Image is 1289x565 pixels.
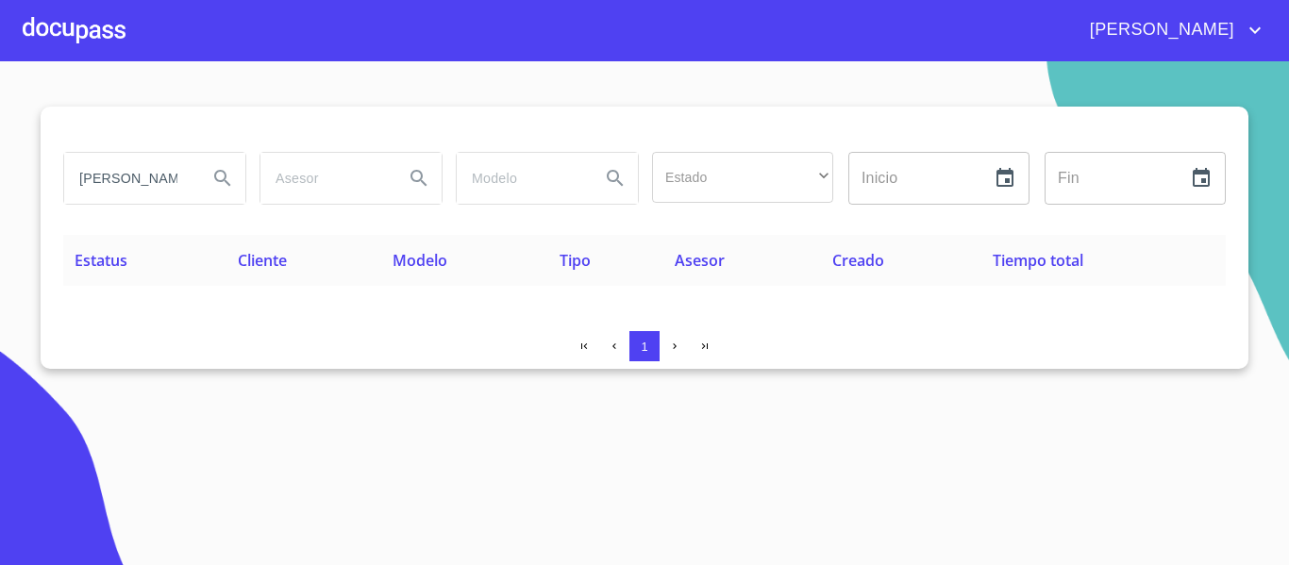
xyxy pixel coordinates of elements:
span: Tipo [560,250,591,271]
button: Search [593,156,638,201]
span: Estatus [75,250,127,271]
input: search [457,153,585,204]
input: search [260,153,389,204]
button: Search [200,156,245,201]
span: Tiempo total [993,250,1083,271]
span: 1 [641,340,647,354]
span: Modelo [393,250,447,271]
span: Asesor [675,250,725,271]
button: account of current user [1076,15,1266,45]
span: [PERSON_NAME] [1076,15,1244,45]
button: Search [396,156,442,201]
span: Cliente [238,250,287,271]
button: 1 [629,331,660,361]
div: ​ [652,152,833,203]
input: search [64,153,193,204]
span: Creado [832,250,884,271]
